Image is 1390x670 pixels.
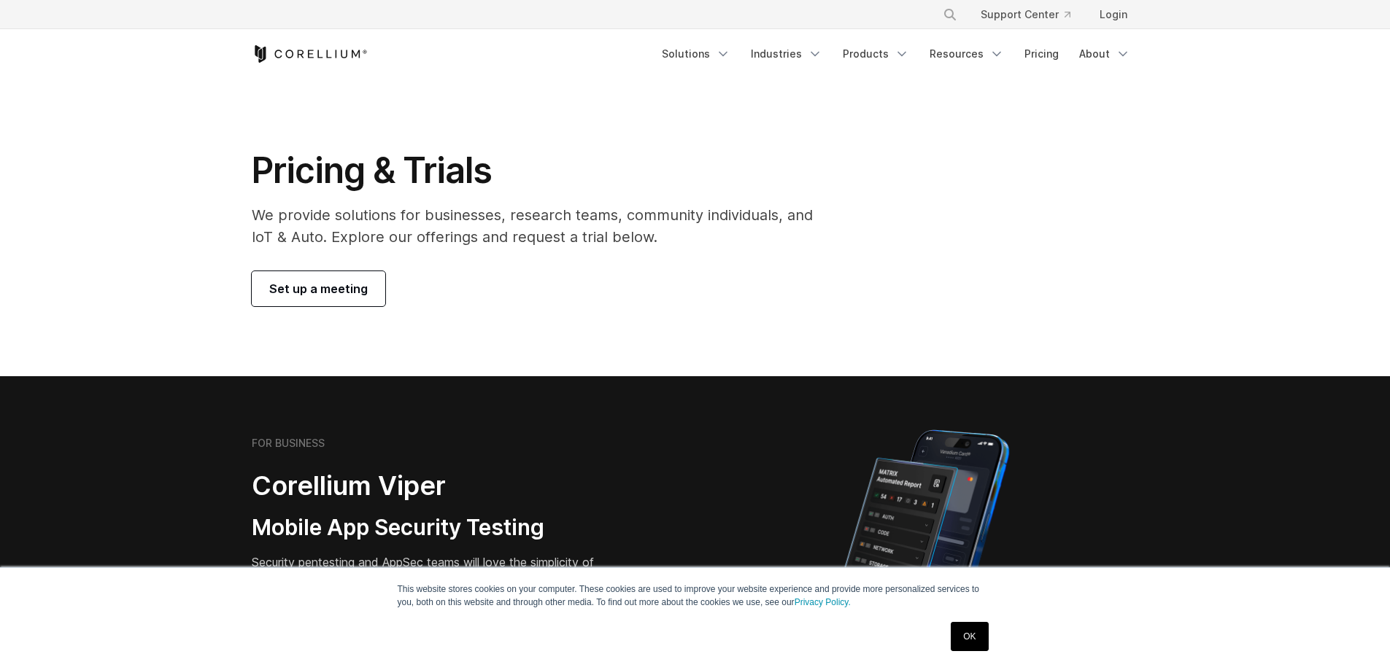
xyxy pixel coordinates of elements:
a: Industries [742,41,831,67]
a: Pricing [1016,41,1067,67]
a: Support Center [969,1,1082,28]
a: OK [951,622,988,651]
h2: Corellium Viper [252,470,625,502]
a: Corellium Home [252,45,368,63]
a: Solutions [653,41,739,67]
div: Navigation Menu [925,1,1139,28]
button: Search [937,1,963,28]
div: Navigation Menu [653,41,1139,67]
a: Products [834,41,918,67]
h3: Mobile App Security Testing [252,514,625,542]
a: Login [1088,1,1139,28]
a: About [1070,41,1139,67]
p: Security pentesting and AppSec teams will love the simplicity of automated report generation comb... [252,553,625,606]
a: Privacy Policy. [795,597,851,607]
span: Set up a meeting [269,280,368,297]
h6: FOR BUSINESS [252,437,325,450]
a: Resources [921,41,1013,67]
p: We provide solutions for businesses, research teams, community individuals, and IoT & Auto. Explo... [252,204,833,248]
h1: Pricing & Trials [252,149,833,192]
p: This website stores cookies on your computer. These cookies are used to improve your website expe... [398,583,993,609]
a: Set up a meeting [252,271,385,306]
